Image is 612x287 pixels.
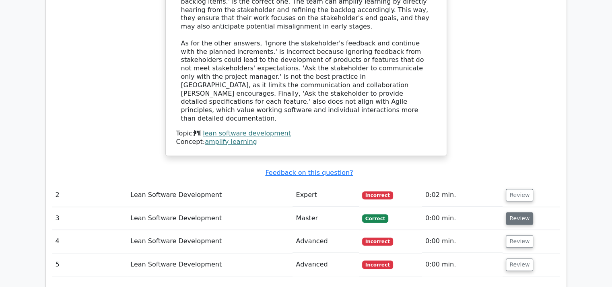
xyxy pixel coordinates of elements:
td: Master [293,207,359,230]
span: Incorrect [362,191,393,199]
td: Advanced [293,230,359,253]
a: lean software development [203,129,291,137]
td: Lean Software Development [127,230,293,253]
td: 5 [52,253,128,276]
span: Correct [362,214,388,222]
div: Topic: [176,129,436,138]
button: Review [506,189,533,201]
td: Expert [293,184,359,207]
td: 2 [52,184,128,207]
td: 0:00 min. [422,253,503,276]
span: Incorrect [362,260,393,269]
button: Review [506,235,533,248]
td: 4 [52,230,128,253]
td: 3 [52,207,128,230]
td: 0:00 min. [422,230,503,253]
button: Review [506,258,533,271]
td: Lean Software Development [127,184,293,207]
td: 0:00 min. [422,207,503,230]
td: Lean Software Development [127,207,293,230]
td: 0:02 min. [422,184,503,207]
td: Advanced [293,253,359,276]
a: Feedback on this question? [265,169,353,176]
a: amplify learning [205,138,257,146]
div: Concept: [176,138,436,146]
button: Review [506,212,533,225]
span: Incorrect [362,238,393,246]
td: Lean Software Development [127,253,293,276]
